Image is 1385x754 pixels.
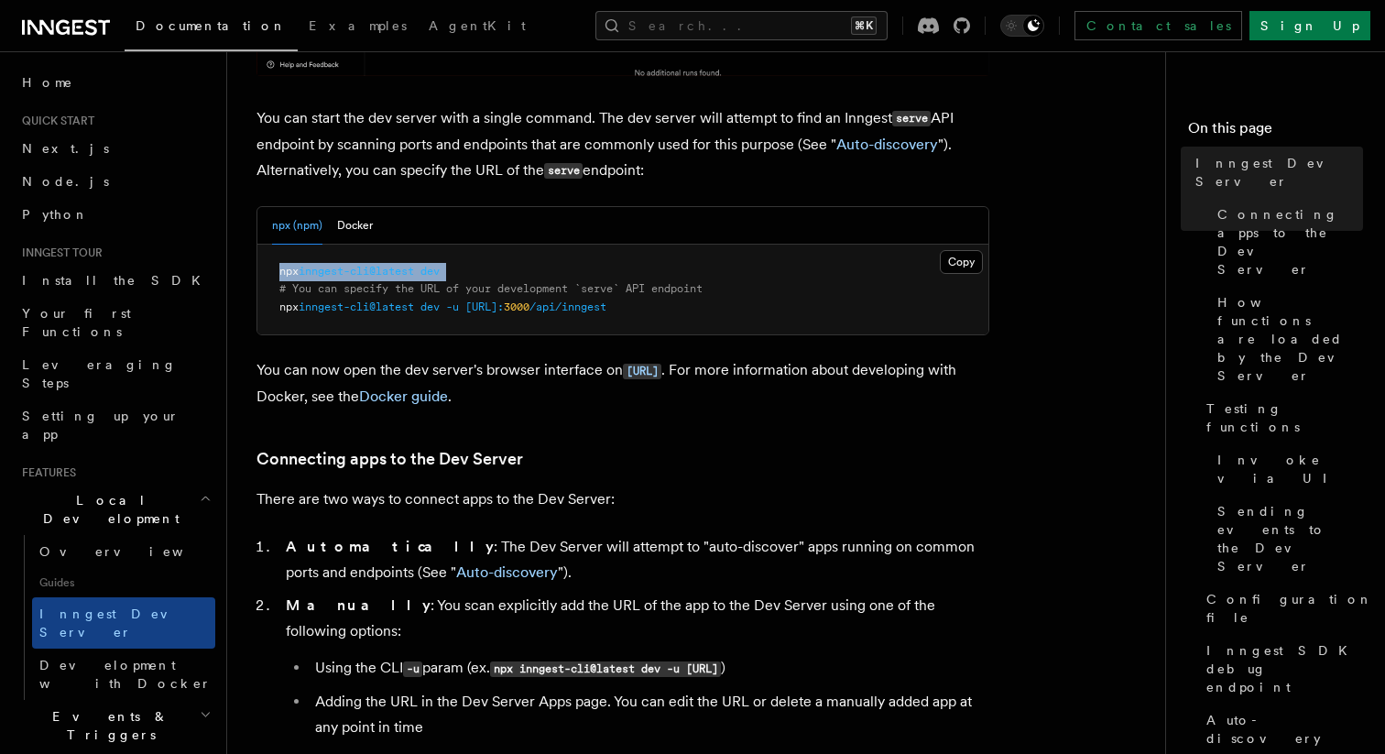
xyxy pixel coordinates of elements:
span: inngest-cli@latest [299,265,414,278]
span: dev [420,265,440,278]
span: AgentKit [429,18,526,33]
span: Quick start [15,114,94,128]
a: Auto-discovery [836,136,938,153]
span: Testing functions [1206,399,1363,436]
code: npx inngest-cli@latest dev -u [URL] [490,661,721,677]
span: Next.js [22,141,109,156]
span: Examples [309,18,407,33]
span: Home [22,73,73,92]
a: Leveraging Steps [15,348,215,399]
span: Setting up your app [22,409,180,442]
span: Events & Triggers [15,707,200,744]
a: Inngest Dev Server [1188,147,1363,198]
span: npx [279,265,299,278]
div: Local Development [15,535,215,700]
li: Using the CLI param (ex. ) [310,655,989,682]
a: Your first Functions [15,297,215,348]
span: How functions are loaded by the Dev Server [1217,293,1363,385]
span: [URL]: [465,301,504,313]
a: Configuration file [1199,583,1363,634]
a: Auto-discovery [456,563,558,581]
span: -u [446,301,459,313]
a: Setting up your app [15,399,215,451]
a: Inngest SDK debug endpoint [1199,634,1363,704]
span: Overview [39,544,228,559]
code: -u [403,661,422,677]
a: Python [15,198,215,231]
a: Home [15,66,215,99]
a: Sign Up [1249,11,1370,40]
a: Inngest Dev Server [32,597,215,649]
a: How functions are loaded by the Dev Server [1210,286,1363,392]
button: npx (npm) [272,207,322,245]
strong: Automatically [286,538,494,555]
a: Invoke via UI [1210,443,1363,495]
code: [URL] [623,364,661,379]
a: Connecting apps to the Dev Server [1210,198,1363,286]
p: You can now open the dev server's browser interface on . For more information about developing wi... [256,357,989,410]
p: You can start the dev server with a single command. The dev server will attempt to find an Innges... [256,105,989,184]
a: Install the SDK [15,264,215,297]
a: Docker guide [359,388,448,405]
span: /api/inngest [529,301,606,313]
a: Next.js [15,132,215,165]
span: Leveraging Steps [22,357,177,390]
span: Node.js [22,174,109,189]
a: Documentation [125,5,298,51]
button: Search...⌘K [595,11,888,40]
span: Guides [32,568,215,597]
a: Development with Docker [32,649,215,700]
span: Local Development [15,491,200,528]
a: Node.js [15,165,215,198]
span: Features [15,465,76,480]
a: AgentKit [418,5,537,49]
code: serve [544,163,583,179]
span: Your first Functions [22,306,131,339]
span: Development with Docker [39,658,212,691]
button: Toggle dark mode [1000,15,1044,37]
a: Connecting apps to the Dev Server [256,446,523,472]
strong: Manually [286,596,431,614]
span: Configuration file [1206,590,1373,627]
span: Documentation [136,18,287,33]
button: Docker [337,207,373,245]
a: Examples [298,5,418,49]
span: dev [420,301,440,313]
a: Contact sales [1074,11,1242,40]
a: [URL] [623,361,661,378]
span: Connecting apps to the Dev Server [1217,205,1363,279]
a: Sending events to the Dev Server [1210,495,1363,583]
span: Inngest tour [15,246,103,260]
a: Overview [32,535,215,568]
a: Testing functions [1199,392,1363,443]
span: Sending events to the Dev Server [1217,502,1363,575]
h4: On this page [1188,117,1363,147]
p: There are two ways to connect apps to the Dev Server: [256,486,989,512]
li: Adding the URL in the Dev Server Apps page. You can edit the URL or delete a manually added app a... [310,689,989,740]
li: : The Dev Server will attempt to "auto-discover" apps running on common ports and endpoints (See ... [280,534,989,585]
code: serve [892,111,931,126]
span: Install the SDK [22,273,212,288]
span: Inngest Dev Server [1195,154,1363,191]
button: Copy [940,250,983,274]
span: 3000 [504,301,529,313]
span: Invoke via UI [1217,451,1363,487]
button: Local Development [15,484,215,535]
span: Inngest Dev Server [39,606,196,639]
span: npx [279,301,299,313]
span: Inngest SDK debug endpoint [1206,641,1363,696]
span: Auto-discovery [1206,711,1363,748]
span: inngest-cli@latest [299,301,414,313]
button: Events & Triggers [15,700,215,751]
kbd: ⌘K [851,16,877,35]
span: Python [22,207,89,222]
span: # You can specify the URL of your development `serve` API endpoint [279,282,703,295]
